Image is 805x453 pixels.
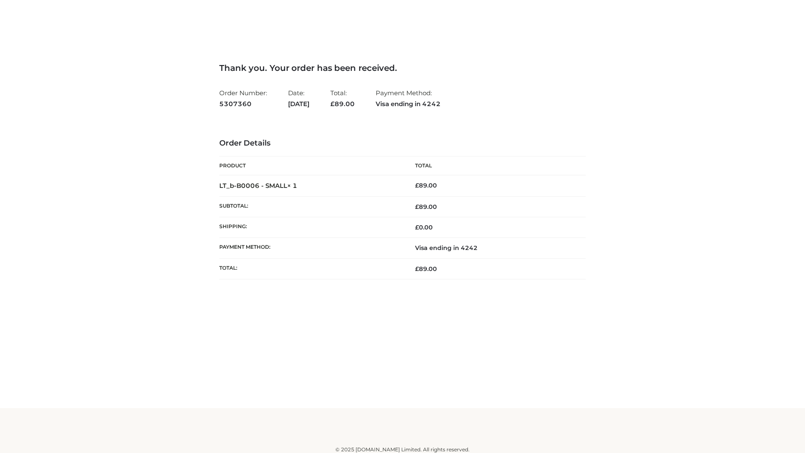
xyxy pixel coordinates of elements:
span: 89.00 [415,203,437,211]
strong: Visa ending in 4242 [376,99,441,109]
span: £ [415,203,419,211]
span: 89.00 [330,100,355,108]
th: Shipping: [219,217,402,238]
li: Order Number: [219,86,267,111]
h3: Order Details [219,139,586,148]
h3: Thank you. Your order has been received. [219,63,586,73]
strong: 5307360 [219,99,267,109]
bdi: 89.00 [415,182,437,189]
bdi: 0.00 [415,224,433,231]
span: £ [415,265,419,273]
th: Payment method: [219,238,402,258]
span: 89.00 [415,265,437,273]
strong: × 1 [287,182,297,190]
li: Date: [288,86,309,111]
span: £ [415,224,419,231]
th: Total [402,156,586,175]
th: Total: [219,258,402,279]
th: Subtotal: [219,196,402,217]
strong: [DATE] [288,99,309,109]
li: Payment Method: [376,86,441,111]
strong: LT_b-B0006 - SMALL [219,182,297,190]
li: Total: [330,86,355,111]
span: £ [415,182,419,189]
span: £ [330,100,335,108]
td: Visa ending in 4242 [402,238,586,258]
th: Product [219,156,402,175]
